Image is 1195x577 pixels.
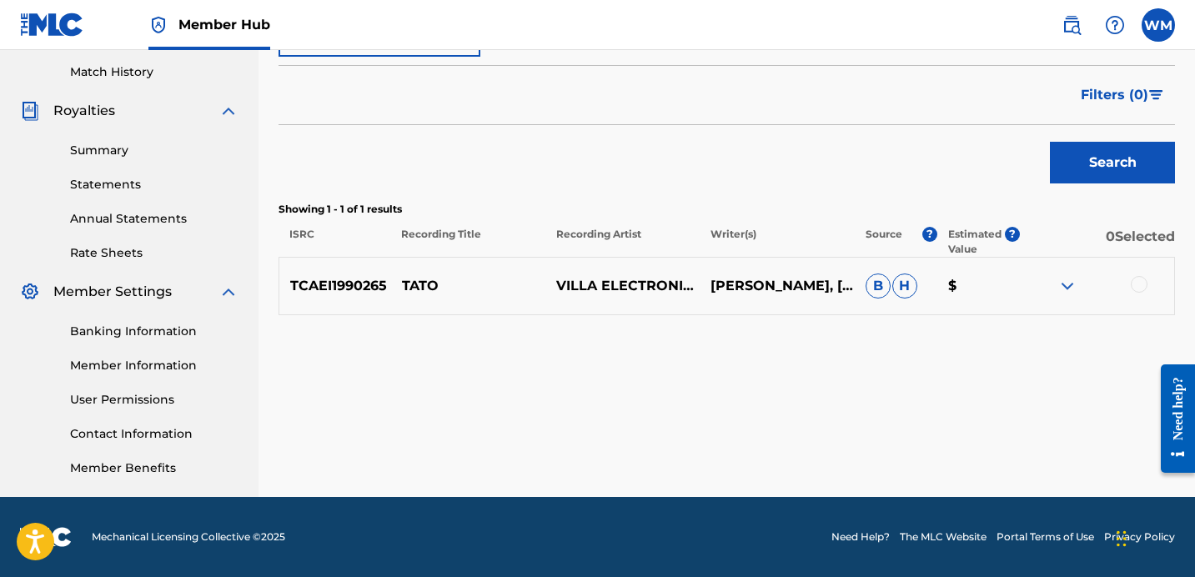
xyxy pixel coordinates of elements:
span: Member Hub [178,15,270,34]
iframe: Resource Center [1148,347,1195,489]
p: TATO [391,276,545,296]
p: TCAEI1990265 [279,276,391,296]
p: [PERSON_NAME], [PERSON_NAME], [PERSON_NAME] [700,276,854,296]
img: Member Settings [20,282,40,302]
img: help [1105,15,1125,35]
a: Annual Statements [70,210,238,228]
a: Portal Terms of Use [997,529,1094,544]
div: User Menu [1142,8,1175,42]
a: Member Benefits [70,459,238,477]
a: Need Help? [831,529,890,544]
span: ? [1005,227,1020,242]
span: Royalties [53,101,115,121]
button: Filters (0) [1071,74,1175,116]
a: Member Information [70,357,238,374]
iframe: Chat Widget [1112,497,1195,577]
img: filter [1149,90,1163,100]
p: Recording Artist [545,227,700,257]
p: 0 Selected [1020,227,1175,257]
img: expand [218,101,238,121]
img: expand [1057,276,1077,296]
a: User Permissions [70,391,238,409]
div: Drag [1117,514,1127,564]
span: Member Settings [53,282,172,302]
span: Mechanical Licensing Collective © 2025 [92,529,285,544]
img: MLC Logo [20,13,84,37]
a: Public Search [1055,8,1088,42]
a: Match History [70,63,238,81]
img: Top Rightsholder [148,15,168,35]
img: search [1062,15,1082,35]
a: Statements [70,176,238,193]
a: The MLC Website [900,529,987,544]
a: Contact Information [70,425,238,443]
p: Recording Title [390,227,545,257]
img: logo [20,527,72,547]
a: Banking Information [70,323,238,340]
a: Summary [70,142,238,159]
p: Showing 1 - 1 of 1 results [279,202,1175,217]
span: ? [922,227,937,242]
a: Privacy Policy [1104,529,1175,544]
span: Filters ( 0 ) [1081,85,1148,105]
p: VILLA ELECTRONIKA [545,276,700,296]
span: H [892,273,917,299]
p: ISRC [279,227,390,257]
a: Rate Sheets [70,244,238,262]
p: Writer(s) [700,227,855,257]
p: $ [937,276,1020,296]
img: Royalties [20,101,40,121]
p: Estimated Value [948,227,1005,257]
button: Search [1050,142,1175,183]
img: expand [218,282,238,302]
div: Help [1098,8,1132,42]
p: Source [866,227,902,257]
span: B [866,273,891,299]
